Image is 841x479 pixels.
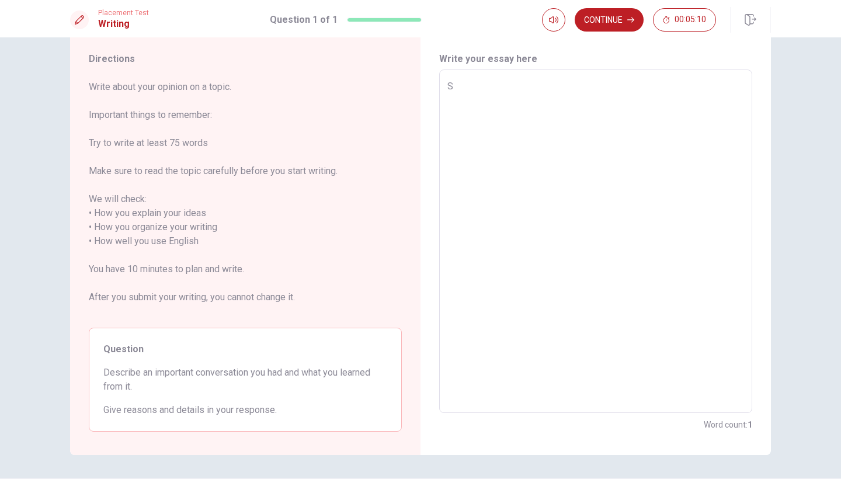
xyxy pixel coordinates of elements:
h6: Write your essay here [439,52,752,66]
h1: Question 1 of 1 [270,13,338,27]
h6: Word count : [704,418,752,432]
textarea: S [447,79,744,404]
span: Give reasons and details in your response. [103,403,387,417]
button: Continue [575,8,644,32]
strong: 1 [748,420,752,429]
span: Describe an important conversation you had and what you learned from it. [103,366,387,394]
button: 00:05:10 [653,8,716,32]
h1: Writing [98,17,149,31]
span: Question [103,342,387,356]
span: 00:05:10 [675,15,706,25]
span: Write about your opinion on a topic. Important things to remember: Try to write at least 75 words... [89,80,402,318]
span: Directions [89,52,402,66]
span: Placement Test [98,9,149,17]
